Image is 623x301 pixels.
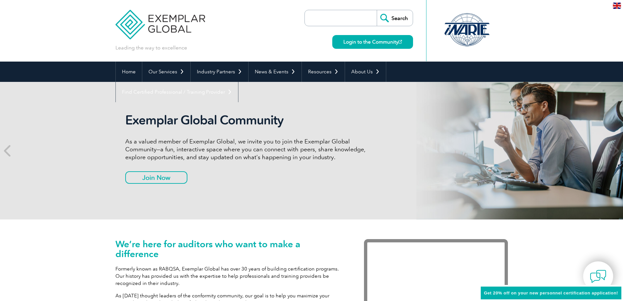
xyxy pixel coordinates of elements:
[116,62,142,82] a: Home
[484,291,618,295] span: Get 20% off on your new personnel certification application!
[142,62,190,82] a: Our Services
[125,113,371,128] h2: Exemplar Global Community
[302,62,345,82] a: Resources
[398,40,402,44] img: open_square.png
[125,171,187,184] a: Join Now
[332,35,413,49] a: Login to the Community
[613,3,621,9] img: en
[590,268,606,285] img: contact-chat.png
[116,82,238,102] a: Find Certified Professional / Training Provider
[125,138,371,161] p: As a valued member of Exemplar Global, we invite you to join the Exemplar Global Community—a fun,...
[345,62,386,82] a: About Us
[115,44,187,51] p: Leading the way to excellence
[191,62,248,82] a: Industry Partners
[377,10,413,26] input: Search
[115,265,344,287] p: Formerly known as RABQSA, Exemplar Global has over 30 years of building certification programs. O...
[249,62,302,82] a: News & Events
[115,239,344,259] h1: We’re here for auditors who want to make a difference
